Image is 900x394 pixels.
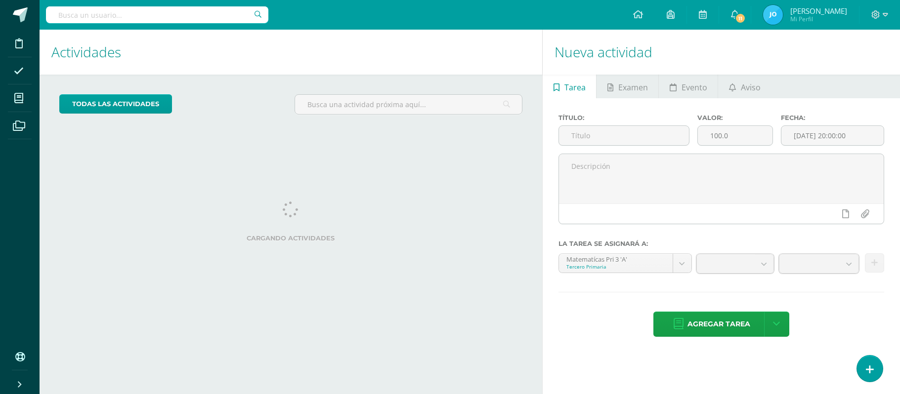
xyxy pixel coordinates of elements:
a: Matematícas Pri 3 'A'Tercero Primaria [559,254,691,273]
label: Título: [558,114,689,121]
a: Evento [659,75,718,98]
input: Busca una actividad próxima aquí... [295,95,521,114]
input: Fecha de entrega [781,126,884,145]
h1: Nueva actividad [555,30,888,75]
input: Busca un usuario... [46,6,268,23]
a: Examen [597,75,658,98]
span: Tarea [564,76,586,99]
span: Examen [618,76,648,99]
span: Aviso [741,76,761,99]
a: todas las Actividades [59,94,172,114]
span: 11 [735,13,746,24]
img: 0c5511dc06ee6ae7c7da3ebbca606f85.png [763,5,783,25]
span: Mi Perfil [790,15,847,23]
input: Título [559,126,689,145]
input: Puntos máximos [698,126,772,145]
span: Evento [682,76,707,99]
a: Tarea [543,75,596,98]
span: [PERSON_NAME] [790,6,847,16]
label: La tarea se asignará a: [558,240,884,247]
h1: Actividades [51,30,530,75]
label: Valor: [697,114,773,121]
a: Aviso [718,75,771,98]
label: Fecha: [781,114,884,121]
div: Matematícas Pri 3 'A' [566,254,665,263]
span: Agregar tarea [687,312,750,336]
div: Tercero Primaria [566,263,665,270]
label: Cargando actividades [59,235,522,242]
